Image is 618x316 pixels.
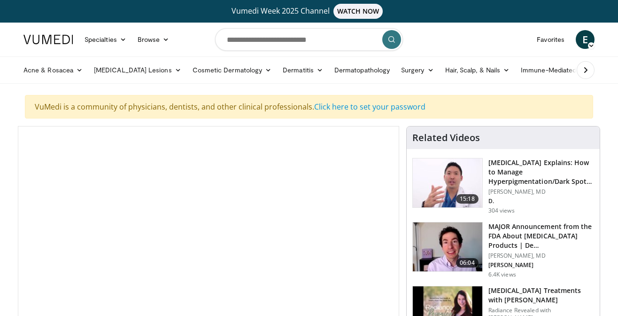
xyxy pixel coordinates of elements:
[456,194,479,204] span: 15:18
[456,258,479,268] span: 06:04
[88,61,187,79] a: [MEDICAL_DATA] Lesions
[488,158,594,186] h3: [MEDICAL_DATA] Explains: How to Manage Hyperpigmentation/Dark Spots o…
[488,197,594,205] p: D.
[488,188,594,196] p: [PERSON_NAME], MD
[515,61,591,79] a: Immune-Mediated
[488,207,515,214] p: 304 views
[25,4,593,19] a: Vumedi Week 2025 ChannelWATCH NOW
[440,61,515,79] a: Hair, Scalp, & Nails
[277,61,329,79] a: Dermatitis
[412,222,594,278] a: 06:04 MAJOR Announcement from the FDA About [MEDICAL_DATA] Products | De… [PERSON_NAME], MD [PERS...
[132,30,175,49] a: Browse
[329,61,395,79] a: Dermatopathology
[488,286,594,305] h3: [MEDICAL_DATA] Treatments with [PERSON_NAME]
[18,61,88,79] a: Acne & Rosacea
[314,102,425,112] a: Click here to set your password
[395,61,440,79] a: Surgery
[412,158,594,214] a: 15:18 [MEDICAL_DATA] Explains: How to Manage Hyperpigmentation/Dark Spots o… [PERSON_NAME], MD D....
[488,222,594,250] h3: MAJOR Announcement from the FDA About [MEDICAL_DATA] Products | De…
[488,252,594,260] p: [PERSON_NAME], MD
[23,35,73,44] img: VuMedi Logo
[531,30,570,49] a: Favorites
[576,30,595,49] a: E
[187,61,277,79] a: Cosmetic Dermatology
[488,271,516,278] p: 6.4K views
[333,4,383,19] span: WATCH NOW
[413,222,482,271] img: b8d0b268-5ea7-42fe-a1b9-7495ab263df8.150x105_q85_crop-smart_upscale.jpg
[412,132,480,143] h4: Related Videos
[79,30,132,49] a: Specialties
[215,28,403,51] input: Search topics, interventions
[413,158,482,207] img: e1503c37-a13a-4aad-9ea8-1e9b5ff728e6.150x105_q85_crop-smart_upscale.jpg
[488,261,594,269] p: [PERSON_NAME]
[25,95,593,118] div: VuMedi is a community of physicians, dentists, and other clinical professionals.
